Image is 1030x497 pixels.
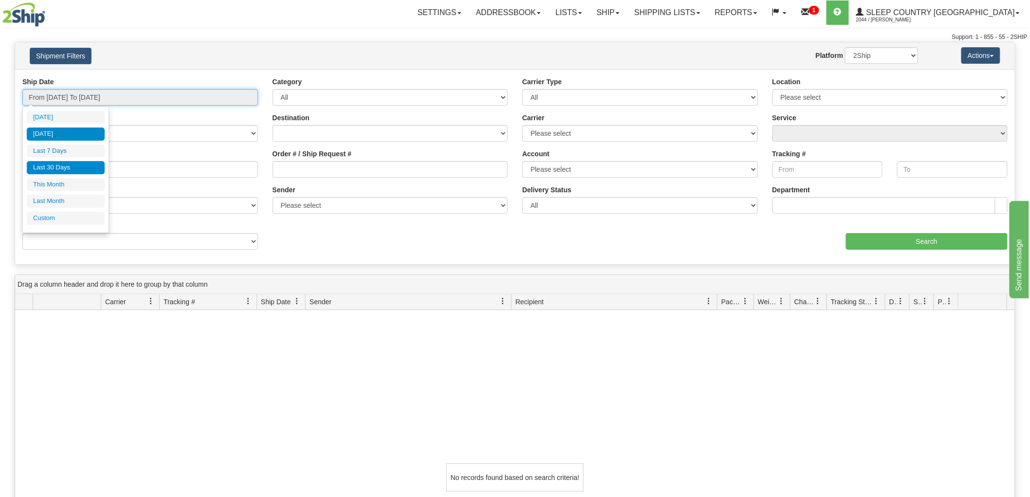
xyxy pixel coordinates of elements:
iframe: chat widget [1008,199,1029,298]
span: Packages [721,297,742,307]
label: Service [772,113,797,123]
label: Department [772,185,810,195]
li: [DATE] [27,128,105,141]
label: Carrier [522,113,545,123]
a: Settings [410,0,469,25]
label: Order # / Ship Request # [273,149,352,159]
label: Category [273,77,302,87]
a: Shipment Issues filter column settings [917,293,934,310]
a: Addressbook [469,0,549,25]
a: Delivery Status filter column settings [893,293,909,310]
li: [DATE] [27,111,105,124]
li: Last 7 Days [27,145,105,158]
span: Charge [794,297,815,307]
a: Lists [548,0,589,25]
li: This Month [27,178,105,191]
li: Last Month [27,195,105,208]
img: logo2044.jpg [2,2,45,27]
a: Charge filter column settings [810,293,827,310]
label: Delivery Status [522,185,571,195]
label: Sender [273,185,295,195]
input: To [897,161,1008,178]
label: Location [772,77,801,87]
a: Tracking Status filter column settings [868,293,885,310]
div: grid grouping header [15,275,1015,294]
label: Platform [816,51,844,60]
a: Tracking # filter column settings [240,293,257,310]
span: Tracking # [164,297,195,307]
button: Shipment Filters [30,48,92,64]
input: From [772,161,883,178]
label: Destination [273,113,310,123]
a: Pickup Status filter column settings [941,293,958,310]
label: Carrier Type [522,77,562,87]
a: Reports [708,0,765,25]
label: Tracking # [772,149,806,159]
span: Delivery Status [889,297,898,307]
input: Search [846,233,1008,250]
span: Sleep Country [GEOGRAPHIC_DATA] [864,8,1015,17]
span: Shipment Issues [914,297,922,307]
a: Sleep Country [GEOGRAPHIC_DATA] 2044 / [PERSON_NAME] [849,0,1027,25]
a: Ship [589,0,627,25]
label: Ship Date [22,77,54,87]
a: Shipping lists [627,0,707,25]
span: Sender [310,297,331,307]
span: Ship Date [261,297,291,307]
span: 2044 / [PERSON_NAME] [856,15,929,25]
span: Carrier [105,297,126,307]
sup: 1 [809,6,819,15]
span: Tracking Status [831,297,873,307]
a: Ship Date filter column settings [289,293,305,310]
a: Weight filter column settings [773,293,790,310]
li: Custom [27,212,105,225]
a: Sender filter column settings [495,293,511,310]
a: Carrier filter column settings [143,293,159,310]
li: Last 30 Days [27,161,105,174]
span: Pickup Status [938,297,946,307]
span: Weight [758,297,778,307]
button: Actions [961,47,1000,64]
div: Support: 1 - 855 - 55 - 2SHIP [2,33,1028,41]
div: No records found based on search criteria! [446,463,584,492]
label: Account [522,149,550,159]
a: Recipient filter column settings [700,293,717,310]
span: Recipient [515,297,544,307]
a: 1 [794,0,827,25]
div: Send message [7,6,90,18]
a: Packages filter column settings [737,293,754,310]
